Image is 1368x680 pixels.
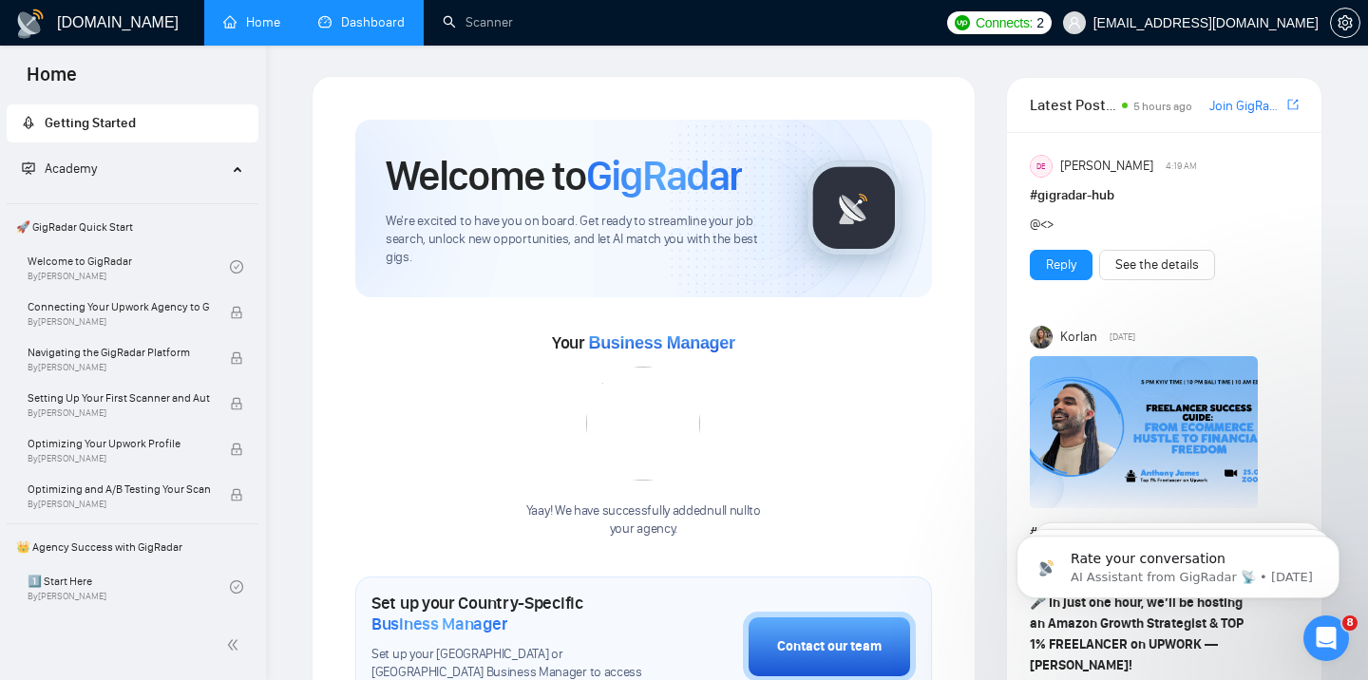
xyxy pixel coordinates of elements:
[1133,100,1192,113] span: 5 hours ago
[22,161,97,177] span: Academy
[22,116,35,129] span: rocket
[1030,185,1299,206] h1: # gigradar-hub
[1030,326,1053,349] img: Korlan
[15,9,46,39] img: logo
[28,343,210,362] span: Navigating the GigRadar Platform
[1330,15,1360,30] a: setting
[230,260,243,274] span: check-circle
[28,388,210,407] span: Setting Up Your First Scanner and Auto-Bidder
[526,520,761,538] p: your agency .
[28,407,210,419] span: By [PERSON_NAME]
[223,14,280,30] a: homeHome
[28,480,210,499] span: Optimizing and A/B Testing Your Scanner for Better Results
[9,528,256,566] span: 👑 Agency Success with GigRadar
[586,150,742,201] span: GigRadar
[28,434,210,453] span: Optimizing Your Upwork Profile
[1031,156,1052,177] div: DE
[45,161,97,177] span: Academy
[1166,158,1197,175] span: 4:19 AM
[1209,96,1283,117] a: Join GigRadar Slack Community
[988,496,1368,629] iframe: Intercom notifications message
[11,61,92,101] span: Home
[1342,615,1358,631] span: 8
[1099,250,1215,280] button: See the details
[586,367,700,481] img: error
[22,161,35,175] span: fund-projection-screen
[1287,96,1299,114] a: export
[807,161,902,255] img: gigradar-logo.png
[230,397,243,410] span: lock
[386,150,742,201] h1: Welcome to
[230,580,243,594] span: check-circle
[28,246,230,288] a: Welcome to GigRadarBy[PERSON_NAME]
[955,15,970,30] img: upwork-logo.png
[28,499,210,510] span: By [PERSON_NAME]
[28,316,210,328] span: By [PERSON_NAME]
[1331,15,1359,30] span: setting
[1303,615,1349,661] iframe: Intercom live chat
[28,453,210,464] span: By [PERSON_NAME]
[588,333,734,352] span: Business Manager
[1030,93,1116,117] span: Latest Posts from the GigRadar Community
[1330,8,1360,38] button: setting
[1030,214,1245,235] div: @<>
[45,115,136,131] span: Getting Started
[28,362,210,373] span: By [PERSON_NAME]
[28,297,210,316] span: Connecting Your Upwork Agency to GigRadar
[318,14,405,30] a: dashboardDashboard
[1115,255,1199,275] a: See the details
[1110,329,1135,346] span: [DATE]
[1060,327,1097,348] span: Korlan
[976,12,1033,33] span: Connects:
[28,566,230,608] a: 1️⃣ Start HereBy[PERSON_NAME]
[371,614,507,634] span: Business Manager
[1060,156,1153,177] span: [PERSON_NAME]
[7,104,258,142] li: Getting Started
[1036,12,1044,33] span: 2
[230,488,243,501] span: lock
[777,636,882,657] div: Contact our team
[526,502,761,538] div: Yaay! We have successfully added null null to
[230,443,243,456] span: lock
[1030,250,1092,280] button: Reply
[230,351,243,365] span: lock
[230,306,243,319] span: lock
[226,635,245,654] span: double-left
[1068,16,1081,29] span: user
[371,593,648,634] h1: Set up your Country-Specific
[1030,356,1258,508] img: F09H8TEEYJG-Anthony%20James.png
[1046,255,1076,275] a: Reply
[443,14,513,30] a: searchScanner
[1287,97,1299,112] span: export
[9,208,256,246] span: 🚀 GigRadar Quick Start
[552,332,735,353] span: Your
[386,213,776,267] span: We're excited to have you on board. Get ready to streamline your job search, unlock new opportuni...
